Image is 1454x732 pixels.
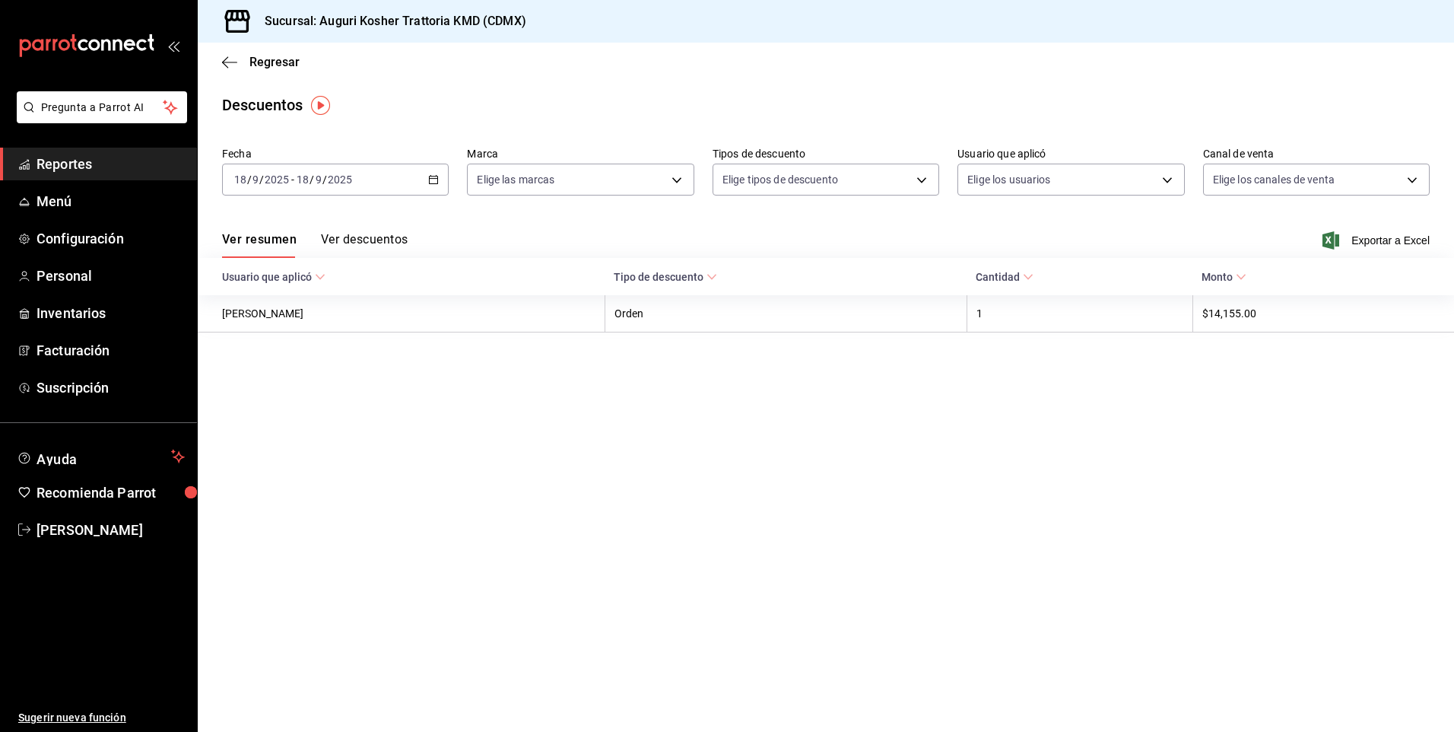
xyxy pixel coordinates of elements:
[311,96,330,115] img: Tooltip marker
[247,173,252,186] span: /
[614,271,717,283] span: Tipo de descuento
[467,148,694,159] label: Marca
[37,228,185,249] span: Configuración
[222,94,303,116] div: Descuentos
[322,173,327,186] span: /
[37,447,165,466] span: Ayuda
[37,303,185,323] span: Inventarios
[1192,295,1454,333] th: $14,155.00
[291,173,294,186] span: -
[1325,231,1430,250] button: Exportar a Excel
[222,232,297,258] button: Ver resumen
[37,191,185,212] span: Menú
[222,232,408,258] div: navigation tabs
[259,173,264,186] span: /
[252,12,526,30] h3: Sucursal: Auguri Kosher Trattoria KMD (CDMX)
[198,295,605,333] th: [PERSON_NAME]
[315,173,322,186] input: --
[37,154,185,174] span: Reportes
[41,100,163,116] span: Pregunta a Parrot AI
[222,271,325,283] span: Usuario que aplicó
[233,173,247,186] input: --
[11,110,187,126] a: Pregunta a Parrot AI
[1203,148,1430,159] label: Canal de venta
[957,148,1184,159] label: Usuario que aplicó
[976,271,1033,283] span: Cantidad
[37,266,185,286] span: Personal
[18,710,185,726] span: Sugerir nueva función
[252,173,259,186] input: --
[1202,271,1246,283] span: Monto
[296,173,310,186] input: --
[17,91,187,123] button: Pregunta a Parrot AI
[967,172,1050,187] span: Elige los usuarios
[37,340,185,361] span: Facturación
[722,172,838,187] span: Elige tipos de descuento
[37,482,185,503] span: Recomienda Parrot
[310,173,314,186] span: /
[321,232,408,258] button: Ver descuentos
[477,172,554,187] span: Elige las marcas
[327,173,353,186] input: ----
[222,55,300,69] button: Regresar
[249,55,300,69] span: Regresar
[967,295,1192,333] th: 1
[222,148,449,159] label: Fecha
[1213,172,1335,187] span: Elige los canales de venta
[264,173,290,186] input: ----
[713,148,939,159] label: Tipos de descuento
[37,520,185,540] span: [PERSON_NAME]
[605,295,967,333] th: Orden
[37,377,185,398] span: Suscripción
[167,40,179,52] button: open_drawer_menu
